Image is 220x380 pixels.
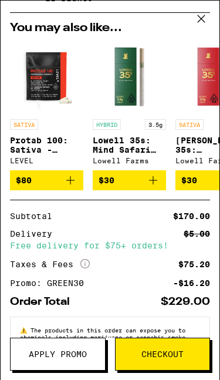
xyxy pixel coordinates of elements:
div: -$16.20 [173,279,210,287]
div: $75.20 [178,260,210,268]
div: Lowell Farms [93,157,166,164]
button: Add to bag [93,170,166,190]
span: $30 [99,176,114,185]
h2: You may also like... [10,22,210,34]
div: $5.00 [184,230,210,238]
button: Checkout [115,338,211,371]
div: Promo: GREEN30 [10,279,91,287]
button: Add to bag [10,170,83,190]
div: Order Total [10,297,77,307]
div: LEVEL [10,157,83,164]
p: SATIVA [10,119,38,130]
p: Protab 100: Sativa - 100mg [10,136,83,154]
div: Subtotal [10,212,59,220]
div: Delivery [10,230,59,238]
a: Open page for Lowell 35s: Mind Safari 10-Pack - 3.5g from Lowell Farms [93,40,166,170]
div: Taxes & Fees [10,259,90,270]
a: Open page for Protab 100: Sativa - 100mg from LEVEL [10,40,83,170]
span: $30 [181,176,197,185]
span: ⚠️ [20,327,31,334]
span: $80 [16,176,32,185]
p: HYBRID [93,119,121,130]
div: $170.00 [173,212,210,220]
div: $229.00 [161,297,210,307]
button: Apply Promo [10,338,106,371]
p: 3.5g [145,119,166,130]
p: SATIVA [175,119,204,130]
img: Lowell Farms - Lowell 35s: Mind Safari 10-Pack - 3.5g [93,40,166,113]
span: Apply Promo [29,350,87,358]
img: LEVEL - Protab 100: Sativa - 100mg [10,40,83,113]
p: Lowell 35s: Mind Safari 10-Pack - 3.5g [93,136,166,154]
span: The products in this order can expose you to chemicals including marijuana or cannabis smoke, whi... [20,327,196,369]
div: Free delivery for $75+ orders! [10,241,210,250]
span: Checkout [141,350,184,358]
